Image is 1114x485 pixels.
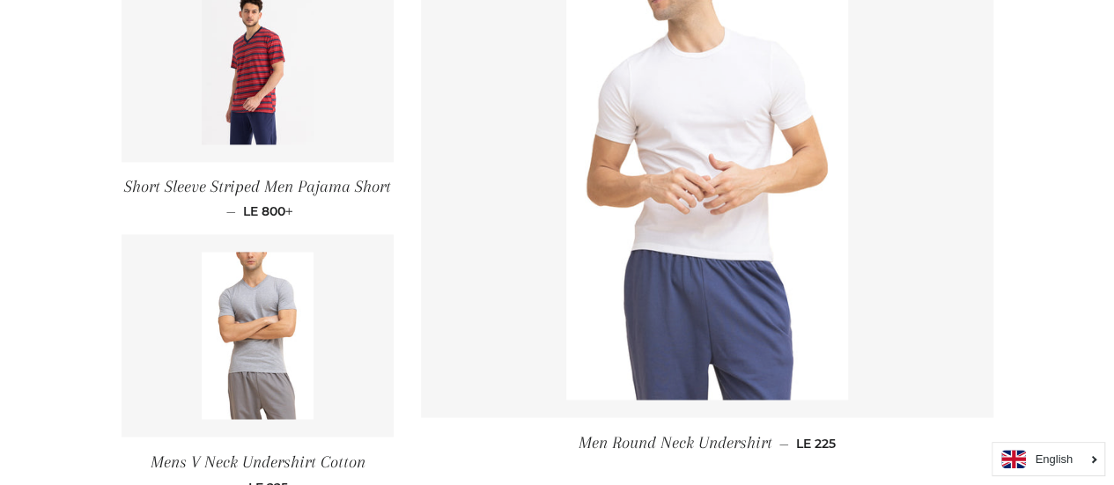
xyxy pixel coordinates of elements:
[421,417,993,467] a: Men Round Neck Undershirt — LE 225
[242,203,292,219] span: LE 800
[124,177,391,196] span: Short Sleeve Striped Men Pajama Short
[225,203,235,219] span: —
[579,432,772,452] span: Men Round Neck Undershirt
[1035,453,1073,465] i: English
[1001,450,1096,468] a: English
[796,435,836,451] span: LE 225
[150,452,365,471] span: Mens V Neck Undershirt Cotton
[122,162,395,234] a: Short Sleeve Striped Men Pajama Short — LE 800
[779,435,789,451] span: —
